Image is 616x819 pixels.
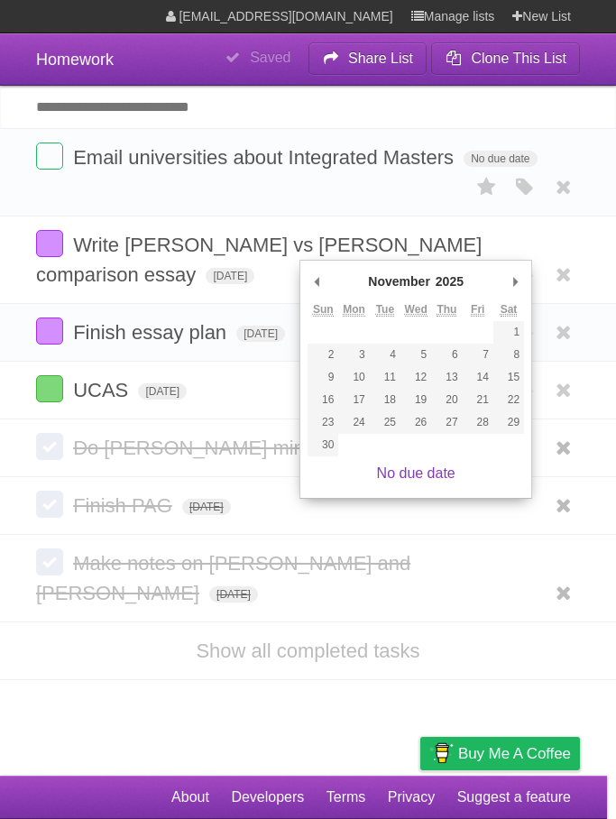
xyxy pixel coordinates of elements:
[36,317,63,345] label: Done
[138,383,187,400] span: [DATE]
[171,780,209,814] a: About
[182,499,231,515] span: [DATE]
[471,51,566,66] b: Clone This List
[36,230,63,257] label: Done
[463,366,493,389] button: 14
[348,51,413,66] b: Share List
[493,321,524,344] button: 1
[231,780,304,814] a: Developers
[313,303,334,317] abbr: Sunday
[236,326,285,342] span: [DATE]
[308,411,338,434] button: 23
[377,465,455,481] a: No due date
[73,494,177,517] span: Finish PAG
[400,344,431,366] button: 5
[501,303,518,317] abbr: Saturday
[36,433,63,460] label: Done
[400,411,431,434] button: 26
[308,344,338,366] button: 2
[36,548,63,575] label: Done
[196,640,419,662] a: Show all completed tasks
[326,780,366,814] a: Terms
[493,344,524,366] button: 8
[506,268,524,295] button: Next Month
[73,321,231,344] span: Finish essay plan
[308,42,428,75] button: Share List
[308,268,326,295] button: Previous Month
[36,51,114,69] span: Homework
[431,344,462,366] button: 6
[431,42,580,75] button: Clone This List
[463,411,493,434] button: 28
[471,303,484,317] abbr: Friday
[463,344,493,366] button: 7
[36,552,410,604] span: Make notes on [PERSON_NAME] and [PERSON_NAME]
[493,411,524,434] button: 29
[376,303,394,317] abbr: Tuesday
[338,344,369,366] button: 3
[338,411,369,434] button: 24
[400,389,431,411] button: 19
[433,268,466,295] div: 2025
[370,411,400,434] button: 25
[308,389,338,411] button: 16
[431,389,462,411] button: 20
[338,389,369,411] button: 17
[338,366,369,389] button: 10
[206,268,254,284] span: [DATE]
[308,434,338,456] button: 30
[73,379,133,401] span: UCAS
[429,738,454,768] img: Buy me a coffee
[493,366,524,389] button: 15
[73,437,364,459] span: Do [PERSON_NAME] mind map
[464,151,537,167] span: No due date
[370,344,400,366] button: 4
[209,586,258,603] span: [DATE]
[36,143,63,170] label: Done
[388,780,435,814] a: Privacy
[343,303,365,317] abbr: Monday
[36,491,63,518] label: Done
[250,50,290,65] b: Saved
[493,389,524,411] button: 22
[73,146,458,169] span: Email universities about Integrated Masters
[36,234,482,286] span: Write [PERSON_NAME] vs [PERSON_NAME] comparison essay
[36,375,63,402] label: Done
[457,780,571,814] a: Suggest a feature
[470,172,504,202] label: Star task
[458,738,571,769] span: Buy me a coffee
[308,366,338,389] button: 9
[431,411,462,434] button: 27
[420,737,580,770] a: Buy me a coffee
[365,268,432,295] div: November
[463,389,493,411] button: 21
[405,303,428,317] abbr: Wednesday
[437,303,456,317] abbr: Thursday
[370,366,400,389] button: 11
[431,366,462,389] button: 13
[400,366,431,389] button: 12
[370,389,400,411] button: 18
